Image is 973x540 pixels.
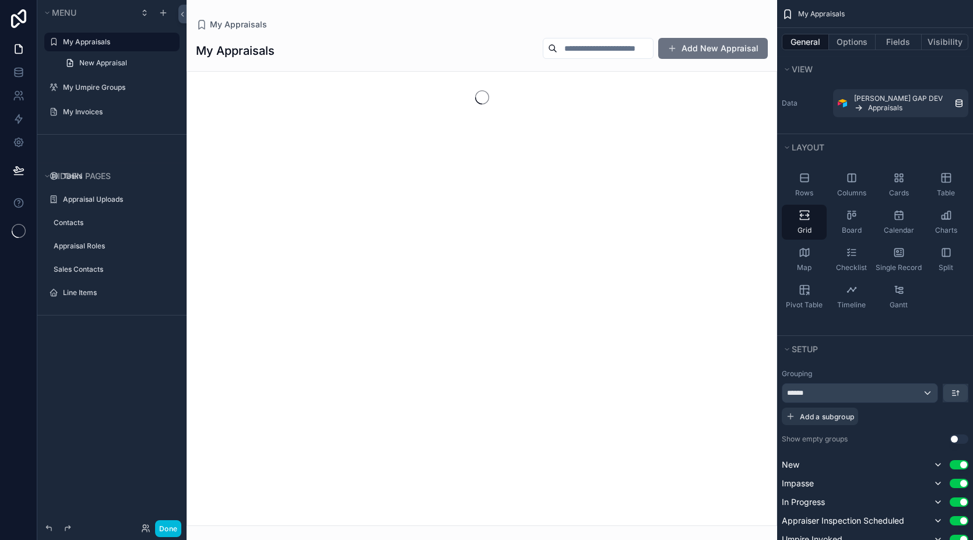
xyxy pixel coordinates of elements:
[923,205,968,240] button: Charts
[876,263,922,272] span: Single Record
[829,279,874,314] button: Timeline
[792,142,824,152] span: Layout
[798,9,845,19] span: My Appraisals
[786,300,823,310] span: Pivot Table
[792,344,818,354] span: Setup
[798,226,812,235] span: Grid
[54,241,173,251] label: Appraisal Roles
[79,58,127,68] span: New Appraisal
[782,139,961,156] button: Layout
[837,188,866,198] span: Columns
[792,64,813,74] span: View
[889,188,909,198] span: Cards
[922,34,968,50] button: Visibility
[829,205,874,240] button: Board
[876,34,922,50] button: Fields
[782,205,827,240] button: Grid
[923,242,968,277] button: Split
[54,218,173,227] label: Contacts
[63,288,173,297] label: Line Items
[782,279,827,314] button: Pivot Table
[837,300,866,310] span: Timeline
[58,54,180,72] a: New Appraisal
[63,37,173,47] label: My Appraisals
[63,107,173,117] label: My Invoices
[829,167,874,202] button: Columns
[923,167,968,202] button: Table
[782,34,829,50] button: General
[868,103,902,113] span: Appraisals
[782,369,812,378] label: Grouping
[782,99,828,108] label: Data
[63,171,173,181] label: Tasks
[876,205,921,240] button: Calendar
[833,89,968,117] a: [PERSON_NAME] GAP DEVAppraisals
[63,195,173,204] label: Appraisal Uploads
[935,226,957,235] span: Charts
[782,515,904,527] span: Appraiser Inspection Scheduled
[836,263,867,272] span: Checklist
[782,478,814,489] span: Impasse
[876,279,921,314] button: Gantt
[155,520,181,537] button: Done
[884,226,914,235] span: Calendar
[842,226,862,235] span: Board
[876,242,921,277] button: Single Record
[782,242,827,277] button: Map
[782,459,799,471] span: New
[797,263,812,272] span: Map
[42,5,133,21] button: Menu
[854,94,943,103] span: [PERSON_NAME] GAP DEV
[939,263,953,272] span: Split
[63,83,173,92] label: My Umpire Groups
[937,188,955,198] span: Table
[42,168,175,184] button: Hidden pages
[890,300,908,310] span: Gantt
[829,242,874,277] button: Checklist
[829,34,876,50] button: Options
[782,408,858,425] button: Add a subgroup
[52,8,76,17] span: Menu
[782,496,825,508] span: In Progress
[782,61,961,78] button: View
[782,434,848,444] label: Show empty groups
[54,265,173,274] label: Sales Contacts
[782,341,961,357] button: Setup
[782,167,827,202] button: Rows
[838,99,847,108] img: Airtable Logo
[876,167,921,202] button: Cards
[795,188,813,198] span: Rows
[800,412,854,421] span: Add a subgroup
